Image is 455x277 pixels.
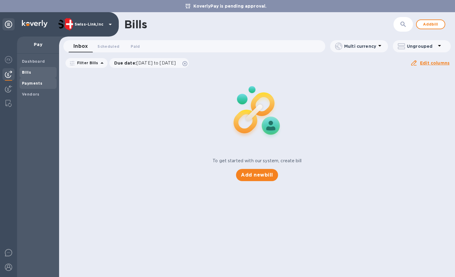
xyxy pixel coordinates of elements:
p: Pay [22,41,54,47]
span: Inbox [73,42,88,51]
span: [DATE] to [DATE] [136,61,176,65]
b: Bills [22,70,31,75]
div: Due date:[DATE] to [DATE] [109,58,189,68]
span: Add new bill [241,171,273,179]
img: Logo [22,20,48,27]
button: Add newbill [236,169,278,181]
p: KoverlyPay is pending approval. [190,3,270,9]
b: Dashboard [22,59,45,64]
span: Scheduled [97,43,119,50]
h1: Bills [124,18,147,31]
p: Multi currency [344,43,376,49]
u: Edit columns [420,61,450,65]
img: Foreign exchange [5,56,12,63]
div: Unpin categories [2,18,15,30]
b: Payments [22,81,42,86]
button: Addbill [416,19,445,29]
p: To get started with our system, create bill [213,158,302,164]
b: Vendors [22,92,40,96]
p: Ungrouped [407,43,436,49]
p: Due date : [114,60,179,66]
p: Filter Bills [75,60,98,65]
p: Swiss-Link,Inc [75,22,105,26]
span: Add bill [421,21,440,28]
span: Paid [131,43,140,50]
